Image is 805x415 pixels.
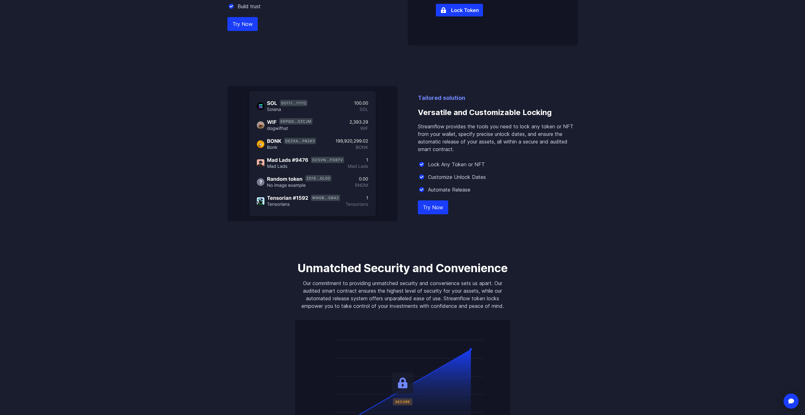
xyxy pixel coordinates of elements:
[418,200,448,214] a: Try Now
[418,102,578,123] h3: Versatile and Customizable Locking
[428,161,485,168] p: Lock Any Token or NFT
[428,186,470,193] p: Automate Release
[428,173,486,181] p: Customize Unlock Dates
[418,94,578,102] p: Tailored solution
[783,394,799,409] div: Open Intercom Messenger
[227,17,258,31] a: Try Now
[238,3,261,10] p: Build trust
[295,279,510,310] p: Our commitment to providing unmatched security and convenience sets us apart. Our audited smart c...
[227,86,398,221] img: Versatile and Customizable Locking
[295,262,510,274] h3: Unmatched Security and Convenience
[418,123,578,153] p: Streamflow provides the tools you need to lock any token or NFT from your wallet, specify precise...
